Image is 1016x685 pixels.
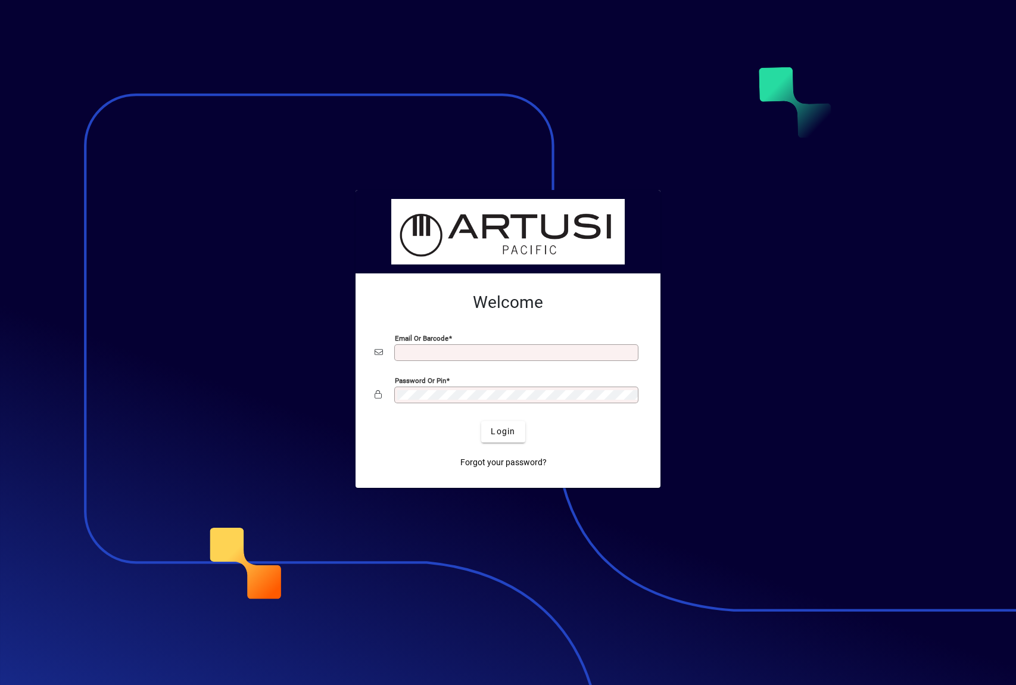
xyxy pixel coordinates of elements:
[481,421,525,443] button: Login
[460,456,547,469] span: Forgot your password?
[456,452,551,474] a: Forgot your password?
[395,334,448,342] mat-label: Email or Barcode
[375,292,641,313] h2: Welcome
[491,425,515,438] span: Login
[395,376,446,384] mat-label: Password or Pin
